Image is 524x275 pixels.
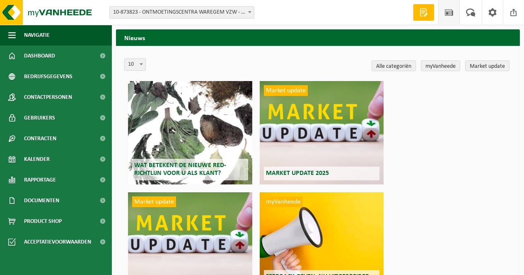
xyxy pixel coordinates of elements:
a: Market update [465,60,510,71]
span: 10 [124,58,146,71]
span: Market update 2025 [266,170,329,177]
span: Acceptatievoorwaarden [24,232,91,252]
span: 10-873823 - ONTMOETINGSCENTRA WAREGEM VZW - WAREGEM [109,6,254,19]
span: Navigatie [24,25,50,45]
span: Market update [132,196,176,207]
span: Rapportage [24,170,56,190]
span: 10-873823 - ONTMOETINGSCENTRA WAREGEM VZW - WAREGEM [110,7,254,18]
span: Kalender [24,149,50,170]
a: myVanheede [421,60,460,71]
a: Market update Market update 2025 [260,81,384,184]
span: Documenten [24,190,59,211]
h2: Nieuws [116,29,520,45]
span: Gebruikers [24,108,55,128]
span: Dashboard [24,45,55,66]
span: Contactpersonen [24,87,72,108]
span: Contracten [24,128,56,149]
span: Market update [264,85,308,96]
a: Alle categoriën [372,60,416,71]
span: Wat betekent de nieuwe RED-richtlijn voor u als klant? [134,162,226,177]
a: Wat betekent de nieuwe RED-richtlijn voor u als klant? [128,81,252,184]
span: Product Shop [24,211,62,232]
span: myVanheede [264,196,303,207]
span: 10 [125,59,145,70]
span: Bedrijfsgegevens [24,66,72,87]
